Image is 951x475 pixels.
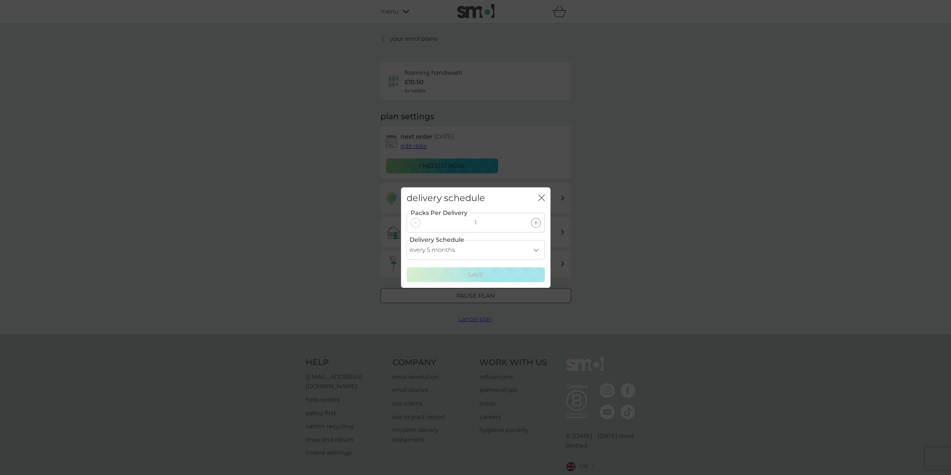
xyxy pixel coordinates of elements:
label: Packs Per Delivery [410,208,468,218]
h2: delivery schedule [407,193,485,204]
p: Save [468,270,484,280]
label: Delivery Schedule [410,235,464,245]
p: 1 [475,218,477,228]
button: Save [407,267,545,282]
button: close [538,194,545,202]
